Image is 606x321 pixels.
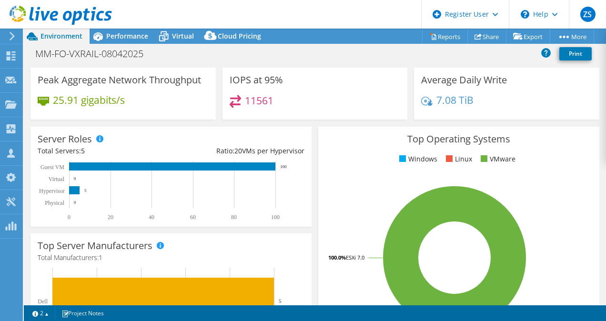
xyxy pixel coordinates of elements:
[190,214,196,221] text: 60
[506,29,550,44] a: Export
[38,241,152,251] h3: Top Server Manufacturers
[559,47,592,60] a: Print
[106,31,148,40] span: Performance
[234,146,242,155] span: 20
[325,134,592,144] h3: Top Operating Systems
[68,214,71,221] text: 0
[550,29,594,44] a: More
[38,146,171,156] div: Total Servers:
[346,254,364,261] tspan: ESXi 7.0
[39,188,65,194] text: Hypervisor
[40,31,82,40] span: Environment
[38,134,92,144] h3: Server Roles
[328,254,346,261] tspan: 100.0%
[421,75,507,85] h3: Average Daily Write
[231,214,237,221] text: 80
[74,200,76,205] text: 0
[31,49,158,59] h1: MM-FO-VXRAIL-08042025
[26,307,55,319] a: 2
[49,176,65,182] text: Virtual
[580,7,596,22] span: ZS
[38,252,304,263] h4: Total Manufacturers:
[436,95,474,105] h4: 7.08 TiB
[84,188,87,193] text: 5
[467,29,506,44] a: Share
[521,10,529,19] svg: \n
[74,176,76,181] text: 0
[478,154,515,164] li: VMware
[38,298,48,305] text: Dell
[40,164,64,171] text: Guest VM
[55,307,111,319] a: Project Notes
[397,154,437,164] li: Windows
[271,214,280,221] text: 100
[279,298,282,304] text: 5
[280,164,287,169] text: 100
[53,95,125,105] h4: 25.91 gigabits/s
[38,75,201,85] h3: Peak Aggregate Network Throughput
[230,75,283,85] h3: IOPS at 95%
[108,214,113,221] text: 20
[172,31,194,40] span: Virtual
[218,31,261,40] span: Cloud Pricing
[81,146,85,155] span: 5
[422,29,468,44] a: Reports
[171,146,304,156] div: Ratio: VMs per Hypervisor
[149,214,154,221] text: 40
[99,253,102,262] span: 1
[444,154,472,164] li: Linux
[45,200,64,206] text: Physical
[245,95,273,106] h4: 11561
